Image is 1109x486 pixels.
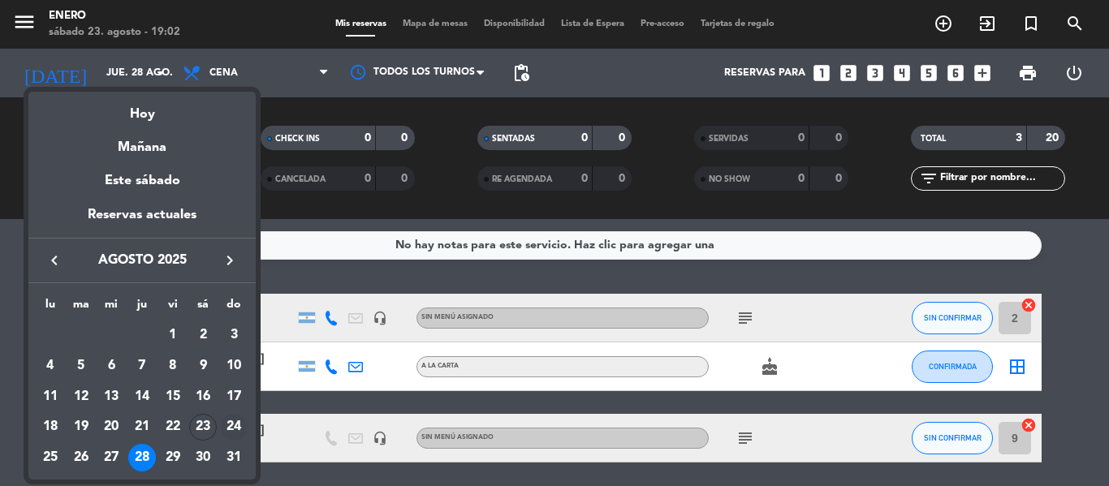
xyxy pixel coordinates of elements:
div: 27 [97,444,125,471]
i: keyboard_arrow_right [220,251,239,270]
td: 18 de agosto de 2025 [35,412,66,443]
td: 25 de agosto de 2025 [35,442,66,473]
div: 19 [67,414,95,441]
td: 23 de agosto de 2025 [188,412,219,443]
div: 26 [67,444,95,471]
td: 11 de agosto de 2025 [35,381,66,412]
div: 23 [189,414,217,441]
div: 2 [189,321,217,349]
td: 17 de agosto de 2025 [218,381,249,412]
td: 28 de agosto de 2025 [127,442,158,473]
div: 9 [189,352,217,380]
td: 27 de agosto de 2025 [96,442,127,473]
th: martes [66,295,97,320]
th: lunes [35,295,66,320]
div: 6 [97,352,125,380]
td: 6 de agosto de 2025 [96,351,127,381]
td: 8 de agosto de 2025 [158,351,188,381]
th: jueves [127,295,158,320]
td: 16 de agosto de 2025 [188,381,219,412]
div: 17 [220,383,248,411]
div: 15 [159,383,187,411]
div: 24 [220,414,248,441]
td: AGO. [35,320,158,351]
div: Mañana [28,125,256,158]
th: sábado [188,295,219,320]
div: 4 [37,352,64,380]
div: 30 [189,444,217,471]
div: 13 [97,383,125,411]
span: agosto 2025 [69,250,215,271]
td: 29 de agosto de 2025 [158,442,188,473]
th: miércoles [96,295,127,320]
div: Hoy [28,92,256,125]
div: 16 [189,383,217,411]
div: 25 [37,444,64,471]
button: keyboard_arrow_right [215,250,244,271]
div: 1 [159,321,187,349]
div: 18 [37,414,64,441]
td: 2 de agosto de 2025 [188,320,219,351]
td: 24 de agosto de 2025 [218,412,249,443]
div: 5 [67,352,95,380]
div: 12 [67,383,95,411]
td: 21 de agosto de 2025 [127,412,158,443]
td: 4 de agosto de 2025 [35,351,66,381]
td: 26 de agosto de 2025 [66,442,97,473]
div: Reservas actuales [28,204,256,238]
div: 31 [220,444,248,471]
td: 22 de agosto de 2025 [158,412,188,443]
td: 3 de agosto de 2025 [218,320,249,351]
th: domingo [218,295,249,320]
i: keyboard_arrow_left [45,251,64,270]
div: 29 [159,444,187,471]
div: 20 [97,414,125,441]
td: 7 de agosto de 2025 [127,351,158,381]
div: 28 [128,444,156,471]
td: 13 de agosto de 2025 [96,381,127,412]
div: 11 [37,383,64,411]
th: viernes [158,295,188,320]
div: 22 [159,414,187,441]
div: Este sábado [28,158,256,204]
div: 21 [128,414,156,441]
td: 12 de agosto de 2025 [66,381,97,412]
td: 9 de agosto de 2025 [188,351,219,381]
td: 19 de agosto de 2025 [66,412,97,443]
button: keyboard_arrow_left [40,250,69,271]
div: 8 [159,352,187,380]
td: 10 de agosto de 2025 [218,351,249,381]
td: 15 de agosto de 2025 [158,381,188,412]
td: 31 de agosto de 2025 [218,442,249,473]
div: 14 [128,383,156,411]
div: 7 [128,352,156,380]
td: 20 de agosto de 2025 [96,412,127,443]
div: 3 [220,321,248,349]
div: 10 [220,352,248,380]
td: 30 de agosto de 2025 [188,442,219,473]
td: 14 de agosto de 2025 [127,381,158,412]
td: 1 de agosto de 2025 [158,320,188,351]
td: 5 de agosto de 2025 [66,351,97,381]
